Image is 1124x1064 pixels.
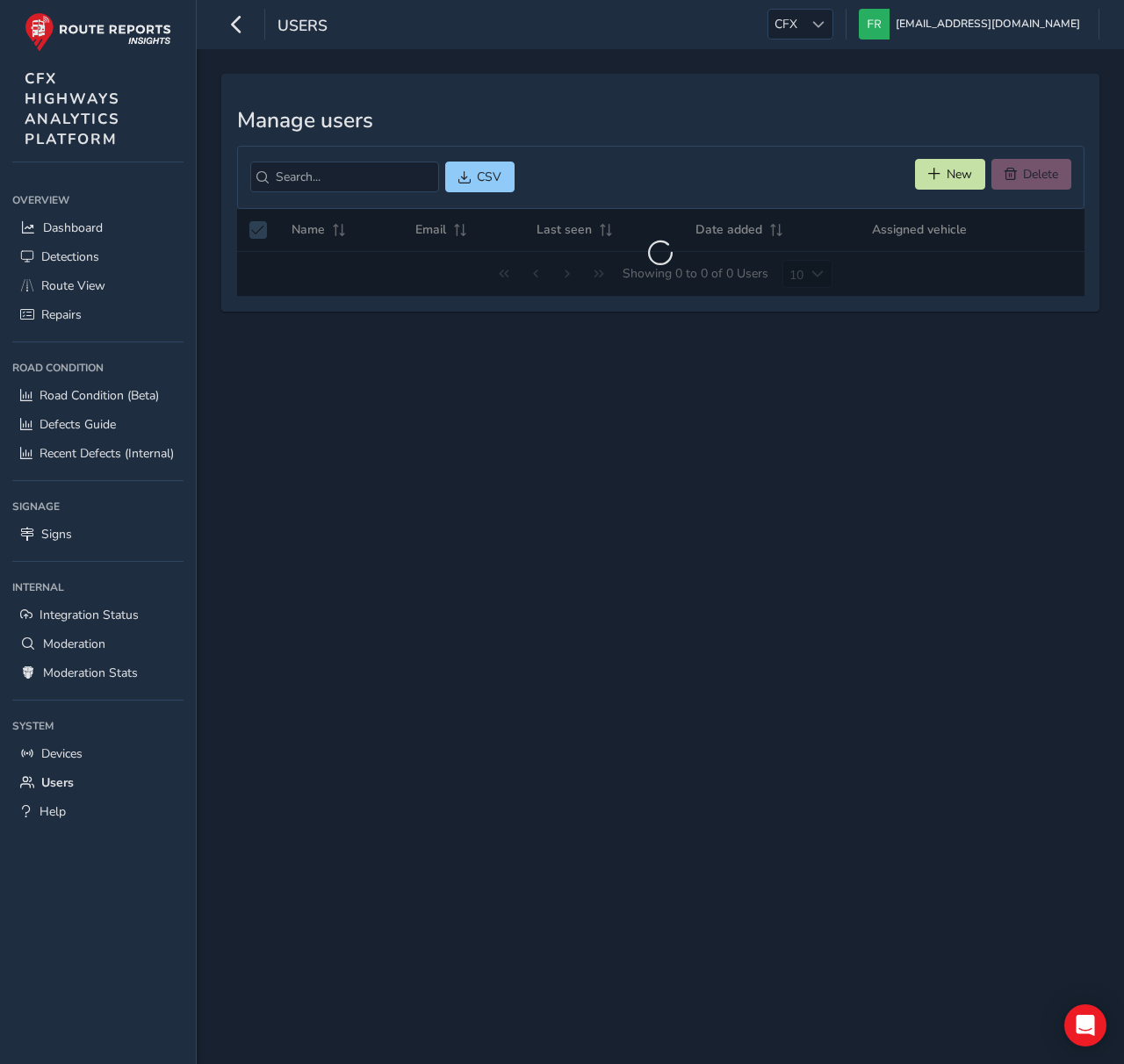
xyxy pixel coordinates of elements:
span: CFX HIGHWAYS ANALYTICS PLATFORM [25,68,120,149]
span: Users [41,774,74,791]
img: diamond-layout [859,9,890,40]
div: Signage [12,493,184,520]
span: Signs [41,526,72,543]
div: Road Condition [12,355,184,381]
h3: Manage users [237,108,1084,133]
button: [EMAIL_ADDRESS][DOMAIN_NAME] [859,9,1086,40]
img: rr logo [25,12,171,52]
a: Devices [12,739,184,768]
span: Help [40,803,66,820]
span: Devices [41,745,83,762]
a: Detections [12,242,184,271]
span: New [947,166,972,183]
div: Internal [12,574,184,600]
span: Route View [41,277,105,294]
a: Recent Defects (Internal) [12,439,184,468]
span: Integration Status [40,607,139,623]
a: Road Condition (Beta) [12,381,184,410]
a: Route View [12,271,184,300]
span: Dashboard [43,219,103,236]
span: Users [277,15,328,40]
span: Defects Guide [40,416,116,433]
a: Dashboard [12,213,184,242]
span: CSV [477,169,501,185]
a: Defects Guide [12,410,184,439]
span: Recent Defects (Internal) [40,445,174,462]
a: Integration Status [12,600,184,629]
a: Users [12,768,184,797]
div: System [12,713,184,739]
span: CFX [768,10,803,39]
span: [EMAIL_ADDRESS][DOMAIN_NAME] [896,9,1080,40]
a: Signs [12,520,184,549]
span: Road Condition (Beta) [40,387,159,404]
span: Repairs [41,306,82,323]
span: Detections [41,248,99,265]
span: Moderation Stats [43,665,138,681]
button: New [915,159,985,190]
span: Moderation [43,636,105,652]
div: Open Intercom Messenger [1064,1004,1106,1046]
a: Moderation Stats [12,658,184,687]
button: CSV [445,162,515,192]
div: Overview [12,187,184,213]
a: Help [12,797,184,826]
input: Search... [250,162,439,192]
a: Moderation [12,629,184,658]
a: Repairs [12,300,184,329]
